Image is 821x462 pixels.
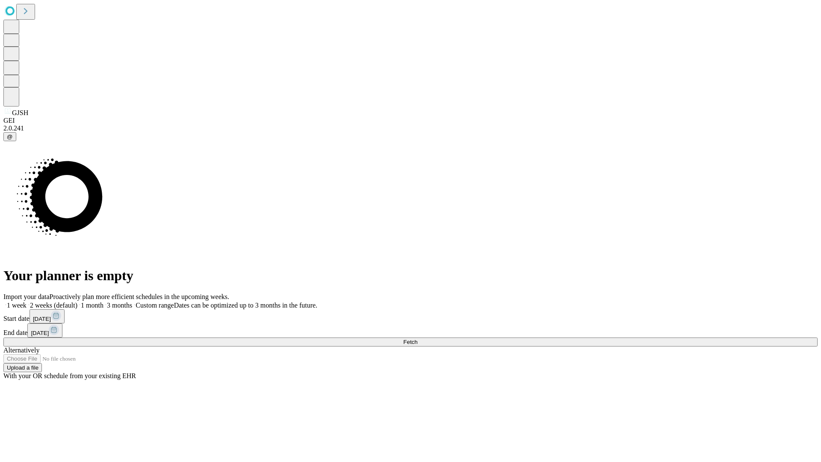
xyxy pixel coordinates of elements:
span: Proactively plan more efficient schedules in the upcoming weeks. [50,293,229,300]
span: Import your data [3,293,50,300]
span: 1 week [7,302,27,309]
span: 1 month [81,302,103,309]
button: Upload a file [3,363,42,372]
span: Alternatively [3,346,39,354]
span: [DATE] [31,330,49,336]
div: 2.0.241 [3,124,818,132]
span: GJSH [12,109,28,116]
button: [DATE] [27,323,62,338]
span: [DATE] [33,316,51,322]
h1: Your planner is empty [3,268,818,284]
span: 2 weeks (default) [30,302,77,309]
button: @ [3,132,16,141]
span: With your OR schedule from your existing EHR [3,372,136,379]
button: Fetch [3,338,818,346]
div: Start date [3,309,818,323]
span: Fetch [403,339,417,345]
div: GEI [3,117,818,124]
div: End date [3,323,818,338]
span: Dates can be optimized up to 3 months in the future. [174,302,317,309]
span: @ [7,133,13,140]
span: Custom range [136,302,174,309]
span: 3 months [107,302,132,309]
button: [DATE] [30,309,65,323]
